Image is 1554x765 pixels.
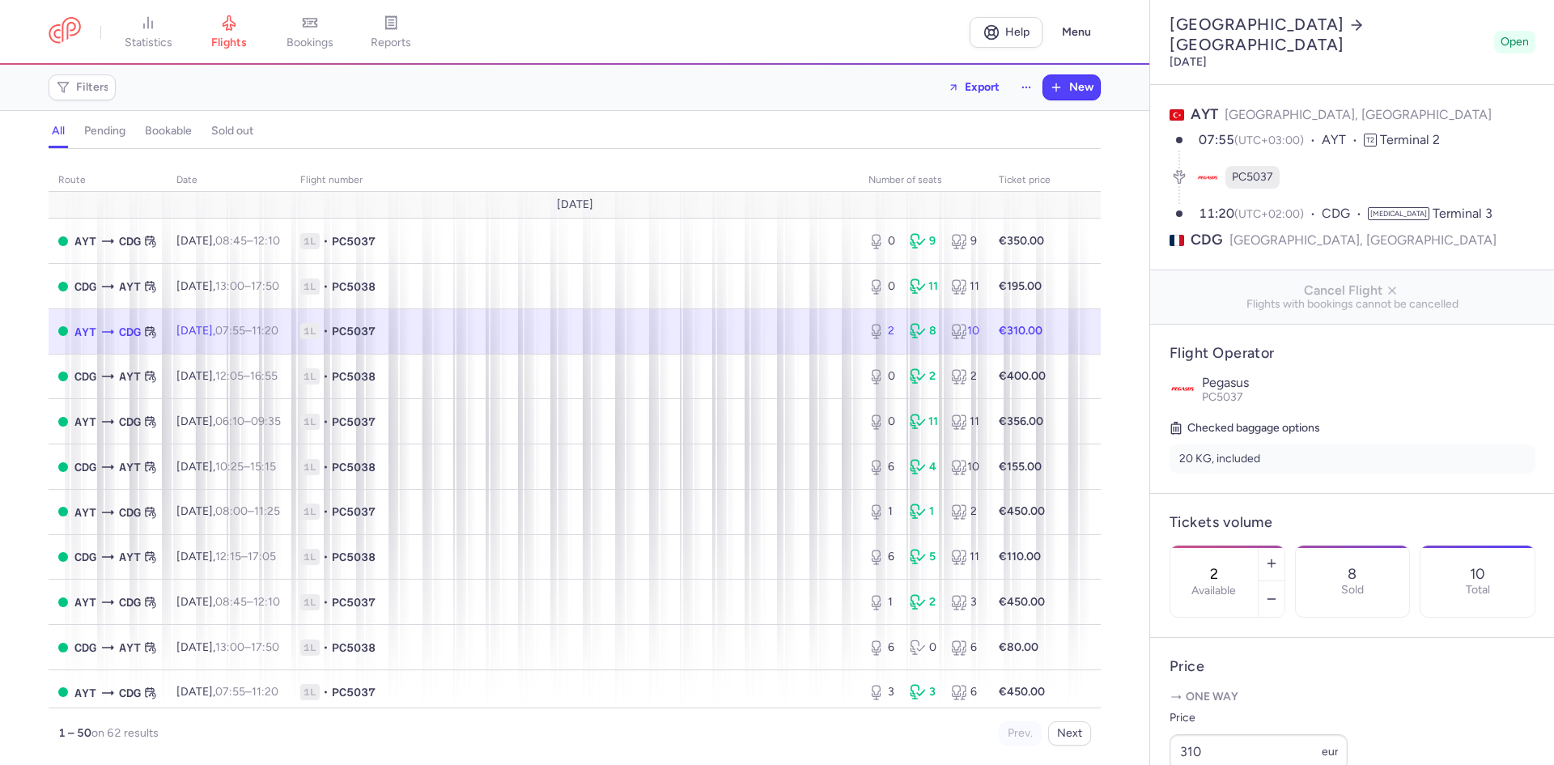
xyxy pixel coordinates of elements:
span: PC5038 [332,278,376,295]
span: [DATE], [176,460,276,474]
h4: pending [84,124,125,138]
span: 1L [300,414,320,430]
h5: Checked baggage options [1170,419,1535,438]
label: Available [1191,584,1236,597]
div: 0 [910,640,938,656]
div: 11 [910,414,938,430]
div: 10 [951,459,979,475]
time: 11:20 [1199,206,1234,221]
span: Terminal 2 [1380,132,1440,147]
a: bookings [270,15,350,50]
time: 12:10 [253,595,280,609]
a: flights [189,15,270,50]
img: Pegasus logo [1170,376,1195,402]
span: CDG [74,368,96,385]
time: 07:55 [215,685,245,699]
span: AYT [74,232,96,250]
span: – [215,324,278,338]
span: 1L [300,323,320,339]
span: CDG [74,548,96,566]
div: 6 [951,684,979,700]
span: [DATE], [176,234,280,248]
span: – [215,504,280,518]
div: 3 [951,594,979,610]
p: One way [1170,689,1535,705]
h4: all [52,124,65,138]
div: 2 [951,368,979,385]
time: 11:25 [254,504,280,518]
div: 3 [868,684,897,700]
span: PC5037 [332,233,376,249]
span: Terminal 3 [1433,206,1492,221]
strong: €356.00 [999,414,1043,428]
span: 1L [300,594,320,610]
h4: Tickets volume [1170,513,1535,532]
span: • [323,278,329,295]
strong: €450.00 [999,595,1045,609]
div: 11 [951,414,979,430]
time: 07:55 [1199,132,1234,147]
div: 2 [910,594,938,610]
span: 1L [300,549,320,565]
span: • [323,459,329,475]
span: AYT [74,504,96,521]
strong: €80.00 [999,640,1038,654]
span: PC5038 [332,368,376,385]
figure: PC airline logo [1196,166,1219,189]
h4: sold out [211,124,253,138]
span: AYT [119,458,141,476]
span: [DATE], [176,504,280,518]
span: PC5038 [332,459,376,475]
time: 16:55 [250,369,278,383]
div: 0 [868,278,897,295]
span: PC5037 [332,684,376,700]
time: 08:45 [215,595,247,609]
strong: €310.00 [999,324,1042,338]
time: 11:20 [252,324,278,338]
time: 12:05 [215,369,244,383]
span: statistics [125,36,172,50]
time: 12:15 [215,550,241,563]
time: 10:25 [215,460,244,474]
span: Cancel Flight [1163,283,1542,298]
th: date [167,168,291,193]
strong: €350.00 [999,234,1044,248]
span: Open [1501,34,1529,50]
span: [GEOGRAPHIC_DATA], [GEOGRAPHIC_DATA] [1225,107,1492,122]
span: AYT [119,548,141,566]
h4: Flight Operator [1170,344,1535,363]
span: [DATE], [176,685,278,699]
span: – [215,640,279,654]
span: AYT [119,368,141,385]
div: 10 [951,323,979,339]
span: PC5037 [1202,390,1243,404]
span: AYT [1191,105,1218,123]
span: Flights with bookings cannot be cancelled [1163,298,1542,311]
span: [MEDICAL_DATA] [1368,207,1429,220]
span: • [323,549,329,565]
div: 2 [951,504,979,520]
div: 1 [910,504,938,520]
time: 15:15 [250,460,276,474]
strong: €110.00 [999,550,1041,563]
time: 17:50 [251,640,279,654]
span: AYT [74,323,96,341]
span: CDG [119,232,141,250]
span: AYT [74,413,96,431]
span: [DATE], [176,595,280,609]
div: 4 [910,459,938,475]
span: bookings [287,36,333,50]
strong: €400.00 [999,369,1046,383]
h2: [GEOGRAPHIC_DATA] [GEOGRAPHIC_DATA] [1170,15,1488,55]
time: 06:10 [215,414,244,428]
span: [GEOGRAPHIC_DATA], [GEOGRAPHIC_DATA] [1229,230,1497,250]
span: CDG [1322,205,1368,223]
span: AYT [1322,131,1364,150]
span: flights [211,36,247,50]
div: 9 [910,233,938,249]
span: PC5038 [332,549,376,565]
div: 6 [868,549,897,565]
span: reports [371,36,411,50]
strong: €450.00 [999,685,1045,699]
span: 1L [300,459,320,475]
